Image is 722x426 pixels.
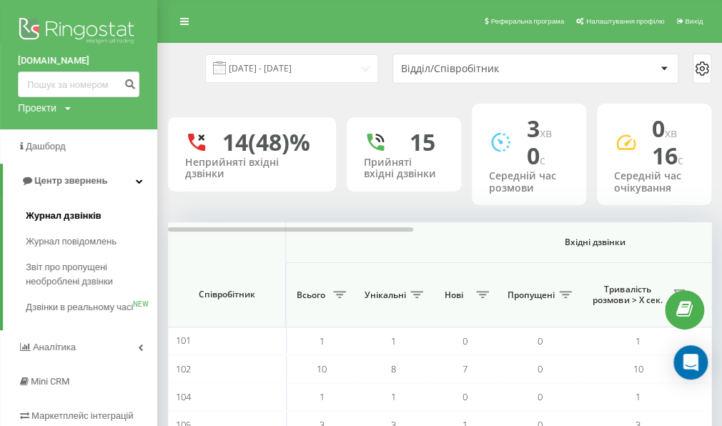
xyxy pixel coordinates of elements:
[527,140,545,171] span: 0
[540,125,552,141] span: хв
[391,390,396,403] span: 1
[636,390,641,403] span: 1
[410,129,435,156] div: 15
[26,294,157,320] a: Дзвінки в реальному часіNEW
[26,254,157,294] a: Звіт про пропущені необроблені дзвінки
[538,335,543,347] span: 0
[391,362,396,375] span: 8
[614,170,694,194] div: Середній час очікування
[18,71,139,97] input: Пошук за номером
[320,335,325,347] span: 1
[586,284,668,306] span: Тривалість розмови > Х сек.
[26,260,150,289] span: Звіт про пропущені необроблені дзвінки
[508,289,555,301] span: Пропущені
[527,113,552,144] span: 3
[180,289,273,301] span: Співробітник
[26,234,117,249] span: Журнал повідомлень
[673,345,708,380] div: Open Intercom Messenger
[665,125,677,141] span: хв
[3,164,157,198] a: Центр звернень
[633,362,643,375] span: 10
[401,63,572,75] div: Відділ/Співробітник
[26,300,133,314] span: Дзвінки в реальному часі
[540,152,545,168] span: c
[26,229,157,254] a: Журнал повідомлень
[293,289,329,301] span: Всього
[34,175,107,186] span: Центр звернень
[33,342,76,352] span: Аналiтика
[26,141,66,152] span: Дашборд
[365,289,406,301] span: Унікальні
[463,362,468,375] span: 7
[490,17,564,25] span: Реферальна програма
[18,14,139,50] img: Ringostat logo
[320,390,325,403] span: 1
[538,390,543,403] span: 0
[26,203,157,229] a: Журнал дзвінків
[31,376,69,387] span: Mini CRM
[176,335,191,347] span: 101
[18,54,139,68] a: [DOMAIN_NAME]
[636,335,641,347] span: 1
[176,362,191,375] span: 102
[185,157,319,181] div: Неприйняті вхідні дзвінки
[26,209,102,223] span: Журнал дзвінків
[391,335,396,347] span: 1
[489,170,569,194] div: Середній час розмови
[685,17,703,25] span: Вихід
[364,157,444,181] div: Прийняті вхідні дзвінки
[586,17,664,25] span: Налаштування профілю
[463,335,468,347] span: 0
[317,362,327,375] span: 10
[18,101,56,115] div: Проекти
[176,390,191,403] span: 104
[678,152,683,168] span: c
[652,113,677,144] span: 0
[31,410,134,421] span: Маркетплейс інтеграцій
[652,140,683,171] span: 16
[538,362,543,375] span: 0
[463,390,468,403] span: 0
[436,289,472,301] span: Нові
[222,129,310,156] div: 14 (48)%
